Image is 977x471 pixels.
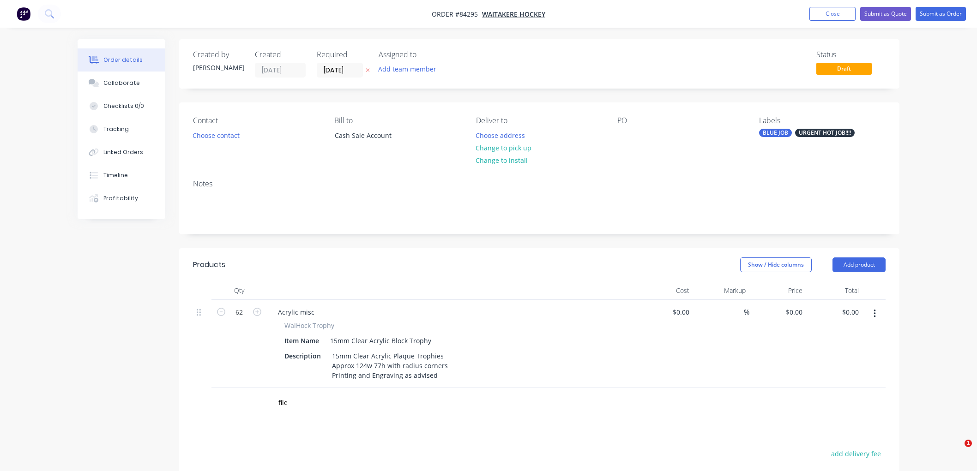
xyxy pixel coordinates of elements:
div: 15mm Clear Acrylic Plaque Trophies Approx 124w 77h with radius corners Printing and Engraving as ... [328,349,452,382]
div: Labels [759,116,886,125]
button: Choose address [471,129,530,141]
button: Add team member [374,63,441,75]
button: Submit as Quote [860,7,911,21]
button: Choose contact [188,129,245,141]
div: Description [281,349,325,363]
button: add delivery fee [826,447,886,460]
div: Required [317,50,368,59]
div: Acrylic misc [271,305,322,319]
div: URGENT HOT JOB!!!! [795,129,855,137]
button: Change to pick up [471,142,537,154]
div: Markup [693,281,750,300]
button: Profitability [78,187,165,210]
button: Checklists 0/0 [78,95,165,118]
a: Waitakere Hockey [482,10,545,18]
div: Tracking [103,125,129,133]
span: WaiHock Trophy [284,321,334,330]
span: Order #84295 - [432,10,482,18]
input: Start typing to add a product... [278,393,463,412]
div: 15mm Clear Acrylic Block Trophy [326,334,435,347]
button: Change to install [471,154,533,167]
div: Notes [193,179,886,188]
div: Profitability [103,194,138,203]
div: Cash Sale Account [327,129,419,158]
button: Linked Orders [78,141,165,164]
button: Order details [78,48,165,72]
div: Status [816,50,886,59]
div: Price [749,281,806,300]
div: Assigned to [379,50,471,59]
button: Add product [832,257,886,272]
button: Tracking [78,118,165,141]
button: Timeline [78,164,165,187]
button: Submit as Order [916,7,966,21]
div: Deliver to [476,116,603,125]
span: 1 [965,440,972,447]
span: Draft [816,63,872,74]
div: BLUE JOB [759,129,792,137]
img: Factory [17,7,30,21]
div: PO [617,116,744,125]
div: Cost [636,281,693,300]
div: Item Name [281,334,323,347]
div: Total [806,281,863,300]
iframe: Intercom live chat [946,440,968,462]
div: Order details [103,56,143,64]
div: [PERSON_NAME] [193,63,244,72]
button: Close [809,7,856,21]
div: Checklists 0/0 [103,102,144,110]
span: % [744,307,749,317]
div: Linked Orders [103,148,143,156]
button: Show / Hide columns [740,257,812,272]
div: Created by [193,50,244,59]
div: Bill to [334,116,461,125]
div: Products [193,259,225,270]
div: Contact [193,116,320,125]
div: Qty [211,281,267,300]
div: Cash Sale Account [335,129,411,142]
button: Add team member [379,63,441,75]
div: Created [255,50,306,59]
button: Collaborate [78,72,165,95]
div: Timeline [103,171,128,179]
div: Collaborate [103,79,140,87]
